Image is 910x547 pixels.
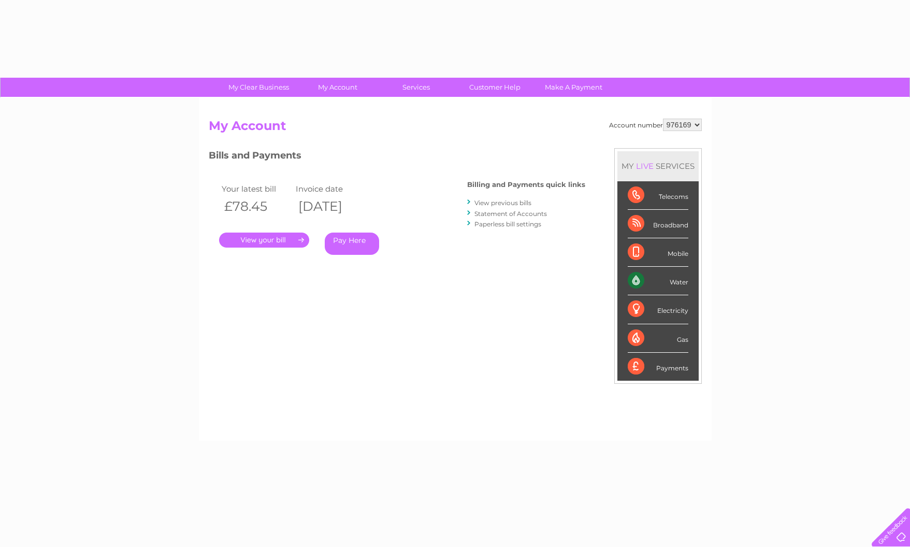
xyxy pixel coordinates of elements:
[609,119,702,131] div: Account number
[628,210,688,238] div: Broadband
[325,233,379,255] a: Pay Here
[634,161,656,171] div: LIVE
[219,196,294,217] th: £78.45
[209,148,585,166] h3: Bills and Payments
[474,220,541,228] a: Paperless bill settings
[293,196,368,217] th: [DATE]
[293,182,368,196] td: Invoice date
[628,267,688,295] div: Water
[295,78,380,97] a: My Account
[216,78,301,97] a: My Clear Business
[219,182,294,196] td: Your latest bill
[219,233,309,248] a: .
[531,78,616,97] a: Make A Payment
[467,181,585,189] h4: Billing and Payments quick links
[628,181,688,210] div: Telecoms
[209,119,702,138] h2: My Account
[628,324,688,353] div: Gas
[628,295,688,324] div: Electricity
[628,238,688,267] div: Mobile
[474,199,531,207] a: View previous bills
[373,78,459,97] a: Services
[452,78,538,97] a: Customer Help
[617,151,699,181] div: MY SERVICES
[474,210,547,218] a: Statement of Accounts
[628,353,688,381] div: Payments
